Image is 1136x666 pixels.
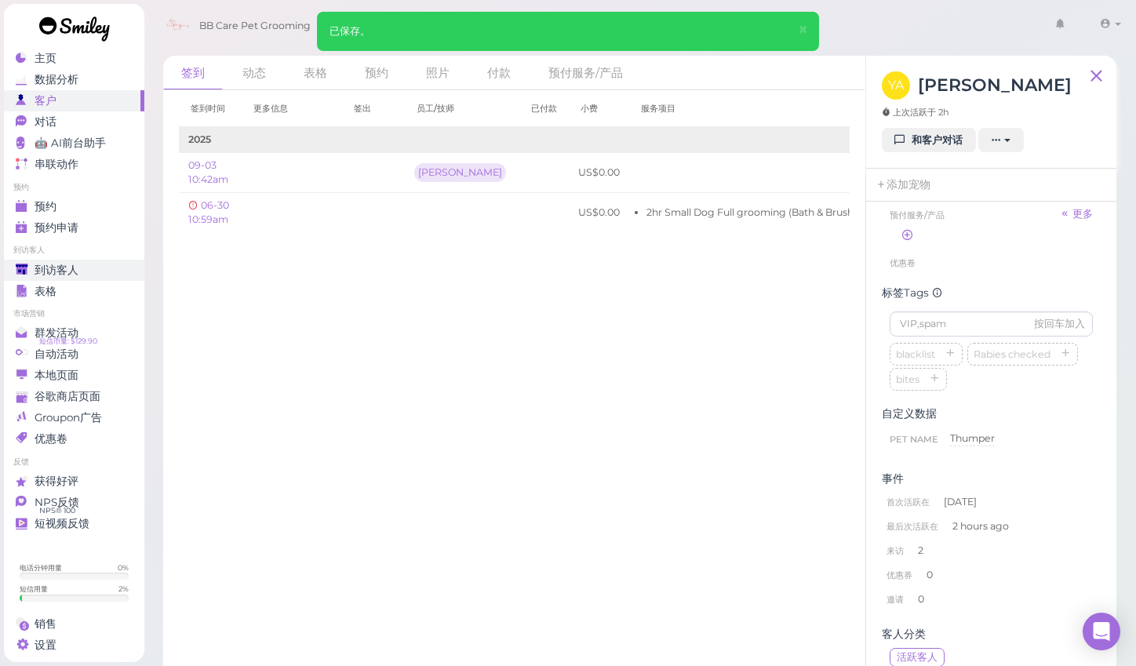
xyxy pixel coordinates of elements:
[4,217,144,238] a: 预约申请
[569,193,629,232] td: US$0.00
[35,264,78,277] span: 到访客人
[20,584,48,594] div: 短信用量
[35,285,56,298] span: 表格
[970,348,1054,360] span: Rabies checked
[882,562,1101,588] li: 0
[918,71,1072,99] h3: [PERSON_NAME]
[887,545,904,556] span: 来访
[882,71,910,100] span: YA
[646,206,902,220] li: 2hr Small Dog Full grooming (Bath & Brush + Haircut)
[342,90,405,127] th: 签出
[4,281,144,302] a: 表格
[882,538,1101,563] li: 2
[887,594,904,605] span: 邀请
[4,245,144,256] li: 到访客人
[890,431,938,457] span: Pet Name
[4,260,144,281] a: 到访客人
[35,411,102,424] span: Groupon广告
[242,90,342,127] th: 更多信息
[788,12,817,49] button: Close
[179,90,242,127] th: 签到时间
[35,432,67,446] span: 优惠卷
[35,475,78,488] span: 获得好评
[1060,207,1093,223] a: 更多
[1083,613,1120,650] div: Open Intercom Messenger
[4,111,144,133] a: 对话
[4,196,144,217] a: 预约
[118,562,129,573] div: 0 %
[4,457,144,468] li: 反馈
[1034,317,1085,331] div: 按回车加入
[35,390,100,403] span: 谷歌商店页面
[4,613,144,635] a: 销售
[4,154,144,175] a: 串联动作
[882,286,1101,300] div: 标签Tags
[286,56,345,89] a: 表格
[35,326,78,340] span: 群发活动
[890,207,945,223] span: 预付服务/产品
[882,628,1101,641] div: 客人分类
[163,56,223,90] a: 签到
[4,48,144,69] a: 主页
[414,163,506,182] div: [PERSON_NAME]
[887,570,912,580] span: 优惠券
[35,52,56,65] span: 主页
[469,56,529,89] a: 付款
[35,639,56,652] span: 设置
[347,56,406,89] a: 预约
[882,472,1101,486] div: 事件
[4,344,144,365] a: 自动活动
[188,133,211,145] b: 2025
[4,322,144,344] a: 群发活动 短信币量: $129.90
[4,365,144,386] a: 本地页面
[35,496,79,509] span: NPS反馈
[4,635,144,656] a: 设置
[35,200,56,213] span: 预约
[35,617,56,631] span: 销售
[887,521,938,532] span: 最后次活跃在
[20,562,62,573] div: 电话分钟用量
[882,128,976,153] a: 和客户对话
[4,182,144,193] li: 预约
[35,348,78,361] span: 自动活动
[569,153,629,193] td: US$0.00
[224,56,284,89] a: 动态
[35,73,78,86] span: 数据分析
[35,517,89,530] span: 短视频反馈
[944,495,977,509] span: [DATE]
[4,308,144,319] li: 市场营销
[563,13,715,38] input: 查询客户
[4,69,144,90] a: 数据分析
[408,56,468,89] a: 照片
[519,90,569,127] th: 已付款
[882,106,949,118] span: 上次活跃于 2h
[798,19,808,41] span: ×
[882,587,1101,612] li: 0
[952,519,1009,533] span: 2 hours ago
[39,504,75,517] span: NPS® 100
[188,198,232,227] span: 06-30 10:59am
[188,159,228,185] a: 09-03 10:42am
[4,407,144,428] a: Groupon广告
[950,432,995,444] span: Thumper
[866,169,940,202] a: 添加宠物
[4,428,144,449] a: 优惠卷
[629,90,912,127] th: 服务项目
[4,492,144,513] a: NPS反馈 NPS® 100
[4,133,144,154] a: 🤖 AI前台助手
[4,471,144,492] a: 获得好评
[118,584,129,594] div: 2 %
[4,90,144,111] a: 客户
[893,348,938,360] span: blacklist
[405,90,519,127] th: 员工/技师
[35,136,106,150] span: 🤖 AI前台助手
[4,513,144,534] a: 短视频反馈
[530,56,641,89] a: 预付服务/产品
[890,311,1093,337] input: VIP,spam
[35,158,78,171] span: 串联动作
[569,90,629,127] th: 小费
[35,94,56,107] span: 客户
[35,115,56,129] span: 对话
[39,335,97,348] span: 短信币量: $129.90
[887,497,930,508] span: 首次活跃在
